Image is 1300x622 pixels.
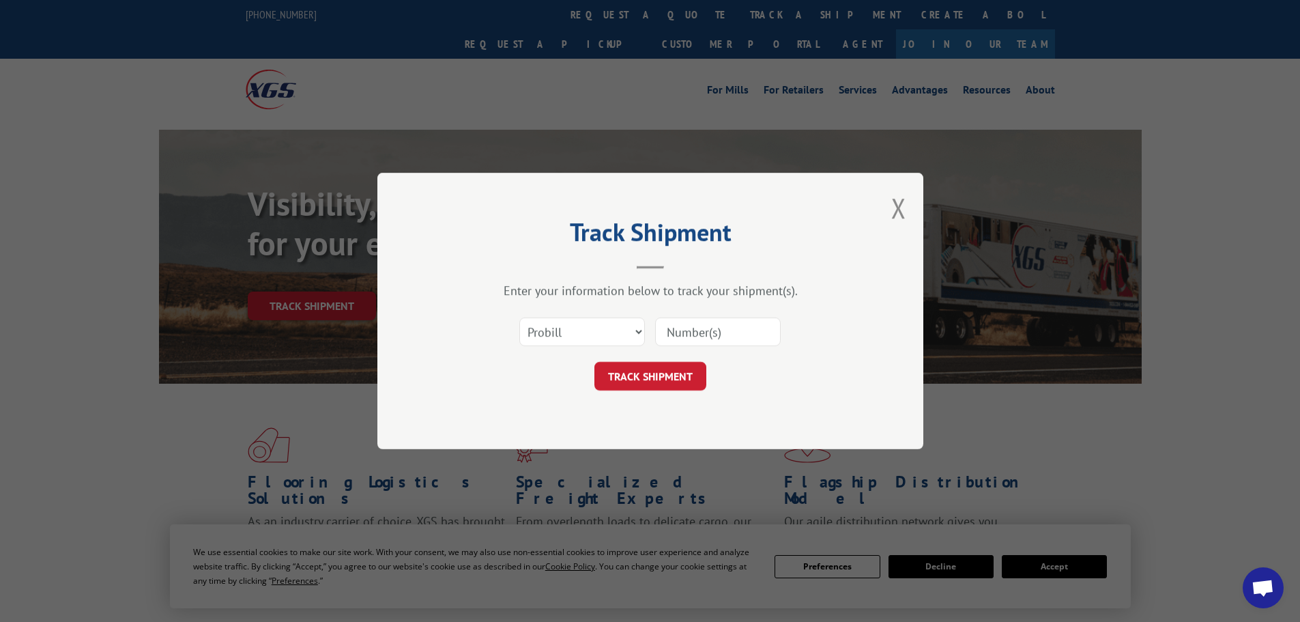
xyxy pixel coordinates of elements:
input: Number(s) [655,317,781,346]
div: Open chat [1243,567,1284,608]
h2: Track Shipment [446,223,855,249]
div: Enter your information below to track your shipment(s). [446,283,855,298]
button: Close modal [891,190,906,226]
button: TRACK SHIPMENT [594,362,706,391]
